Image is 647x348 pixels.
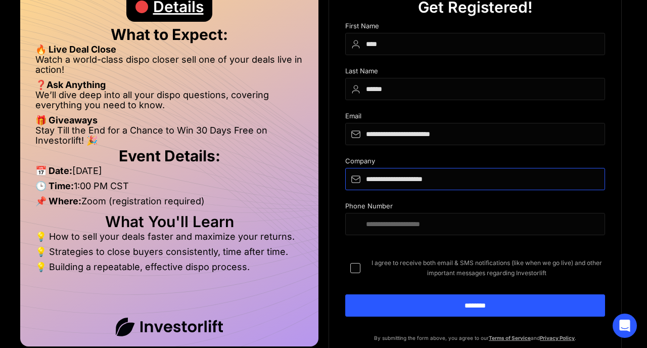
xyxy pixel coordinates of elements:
[345,157,605,168] div: Company
[35,196,303,211] li: Zoom (registration required)
[35,166,303,181] li: [DATE]
[35,55,303,80] li: Watch a world-class dispo closer sell one of your deals live in action!
[35,79,106,90] strong: ❓Ask Anything
[35,44,116,55] strong: 🔥 Live Deal Close
[345,67,605,78] div: Last Name
[119,147,220,165] strong: Event Details:
[35,165,72,176] strong: 📅 Date:
[613,314,637,338] div: Open Intercom Messenger
[35,196,81,206] strong: 📌 Where:
[35,90,303,115] li: We’ll dive deep into all your dispo questions, covering everything you need to know.
[35,247,303,262] li: 💡 Strategies to close buyers consistently, time after time.
[345,22,605,333] form: DIspo Day Main Form
[35,216,303,227] h2: What You'll Learn
[35,181,74,191] strong: 🕒 Time:
[35,232,303,247] li: 💡 How to sell your deals faster and maximize your returns.
[368,258,605,278] span: I agree to receive both email & SMS notifications (like when we go live) and other important mess...
[345,112,605,123] div: Email
[345,22,605,33] div: First Name
[345,333,605,343] p: By submitting the form above, you agree to our and .
[540,335,575,341] a: Privacy Policy
[489,335,531,341] a: Terms of Service
[111,25,228,43] strong: What to Expect:
[35,262,303,272] li: 💡 Building a repeatable, effective dispo process.
[345,202,605,213] div: Phone Number
[35,125,303,146] li: Stay Till the End for a Chance to Win 30 Days Free on Investorlift! 🎉
[35,181,303,196] li: 1:00 PM CST
[35,115,98,125] strong: 🎁 Giveaways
